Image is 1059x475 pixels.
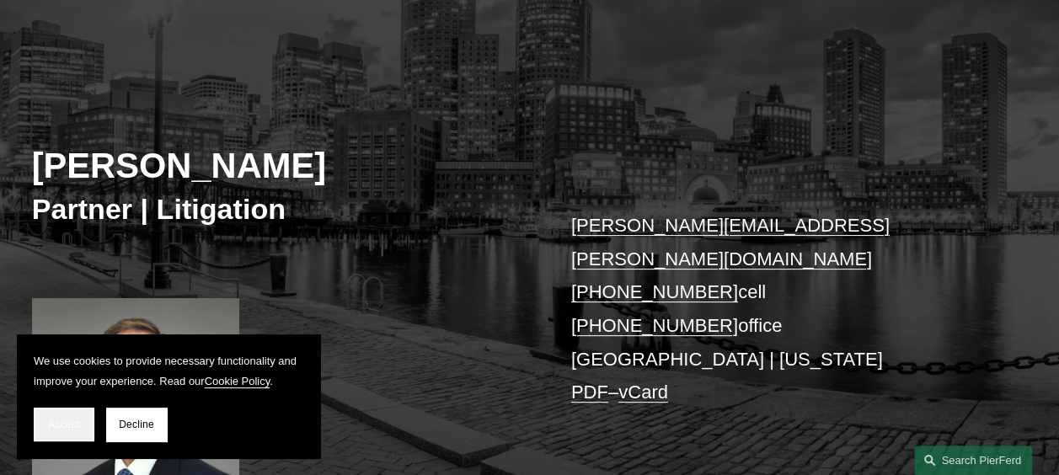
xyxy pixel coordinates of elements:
[34,408,94,441] button: Accept
[571,281,738,302] a: [PHONE_NUMBER]
[119,419,154,430] span: Decline
[17,334,320,458] section: Cookie banner
[205,375,270,387] a: Cookie Policy
[32,145,530,187] h2: [PERSON_NAME]
[571,315,738,336] a: [PHONE_NUMBER]
[32,191,530,227] h3: Partner | Litigation
[571,209,986,409] p: cell office [GEOGRAPHIC_DATA] | [US_STATE] –
[571,382,608,403] a: PDF
[34,351,303,391] p: We use cookies to provide necessary functionality and improve your experience. Read our .
[48,419,80,430] span: Accept
[106,408,167,441] button: Decline
[914,446,1032,475] a: Search this site
[618,382,668,403] a: vCard
[571,215,890,270] a: [PERSON_NAME][EMAIL_ADDRESS][PERSON_NAME][DOMAIN_NAME]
